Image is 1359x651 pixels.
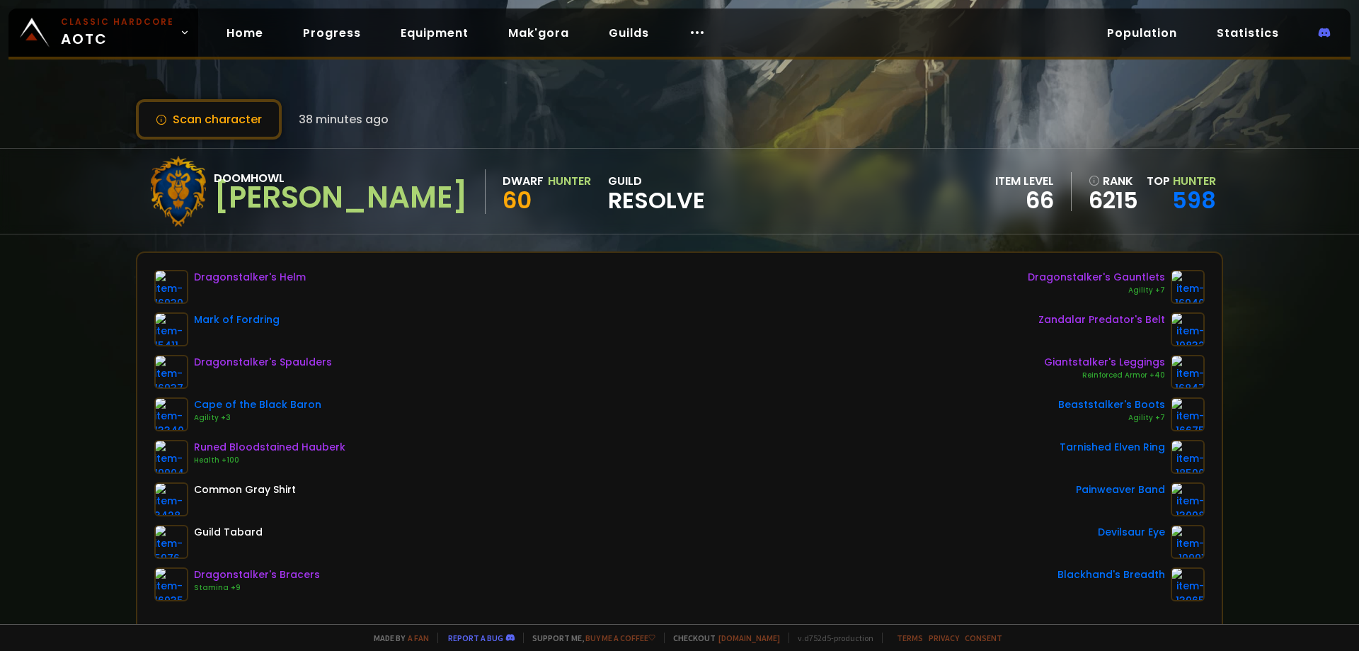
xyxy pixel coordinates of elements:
span: Hunter [1173,173,1216,189]
div: Hunter [548,172,591,190]
img: item-13098 [1171,482,1205,516]
div: Cape of the Black Baron [194,397,321,412]
div: Dwarf [503,172,544,190]
div: item level [995,172,1054,190]
img: item-16940 [1171,270,1205,304]
img: item-16847 [1171,355,1205,389]
img: item-19832 [1171,312,1205,346]
span: 60 [503,184,532,216]
div: Agility +3 [194,412,321,424]
div: Runed Bloodstained Hauberk [194,440,345,455]
div: Mark of Fordring [194,312,280,327]
div: Beaststalker's Boots [1058,397,1165,412]
div: Health +100 [194,455,345,466]
img: item-5976 [154,525,188,559]
a: Privacy [929,633,959,643]
div: Dragonstalker's Helm [194,270,306,285]
img: item-13965 [1171,567,1205,601]
span: Support me, [523,633,655,643]
a: Equipment [389,18,480,47]
button: Scan character [136,99,282,140]
div: Giantstalker's Leggings [1044,355,1165,370]
a: 598 [1172,184,1216,216]
div: [PERSON_NAME] [214,187,468,208]
div: Painweaver Band [1076,482,1165,497]
div: Dragonstalker's Spaulders [194,355,332,370]
div: Devilsaur Eye [1098,525,1165,540]
a: Mak'gora [497,18,580,47]
img: item-13340 [154,397,188,431]
a: [DOMAIN_NAME] [718,633,780,643]
span: Resolve [608,190,705,211]
div: Top [1147,172,1216,190]
a: Classic HardcoreAOTC [8,9,198,57]
span: Made by [365,633,429,643]
a: Guilds [597,18,660,47]
div: Zandalar Predator's Belt [1038,312,1165,327]
div: Agility +7 [1058,412,1165,424]
img: item-16675 [1171,397,1205,431]
img: item-18500 [1171,440,1205,474]
span: AOTC [61,16,174,50]
a: Population [1096,18,1188,47]
div: Stamina +9 [194,582,320,594]
a: 6215 [1089,190,1138,211]
div: Dragonstalker's Bracers [194,567,320,582]
a: Report a bug [448,633,503,643]
div: Blackhand's Breadth [1057,567,1165,582]
img: item-19904 [154,440,188,474]
div: Agility +7 [1028,285,1165,296]
div: Common Gray Shirt [194,482,296,497]
a: Progress [292,18,372,47]
img: item-16935 [154,567,188,601]
img: item-16937 [154,355,188,389]
small: Classic Hardcore [61,16,174,28]
a: Statistics [1205,18,1290,47]
img: item-15411 [154,312,188,346]
a: Consent [965,633,1002,643]
span: Checkout [664,633,780,643]
div: guild [608,172,705,211]
a: a fan [408,633,429,643]
a: Buy me a coffee [585,633,655,643]
div: Reinforced Armor +40 [1044,370,1165,381]
div: Guild Tabard [194,525,263,540]
a: Terms [897,633,923,643]
div: rank [1089,172,1138,190]
div: Doomhowl [214,169,468,187]
div: Dragonstalker's Gauntlets [1028,270,1165,285]
span: v. d752d5 - production [789,633,873,643]
div: Tarnished Elven Ring [1060,440,1165,455]
div: 66 [995,190,1054,211]
img: item-19991 [1171,525,1205,559]
span: 38 minutes ago [299,111,389,128]
a: Home [215,18,275,47]
img: item-16939 [154,270,188,304]
img: item-3428 [154,482,188,516]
